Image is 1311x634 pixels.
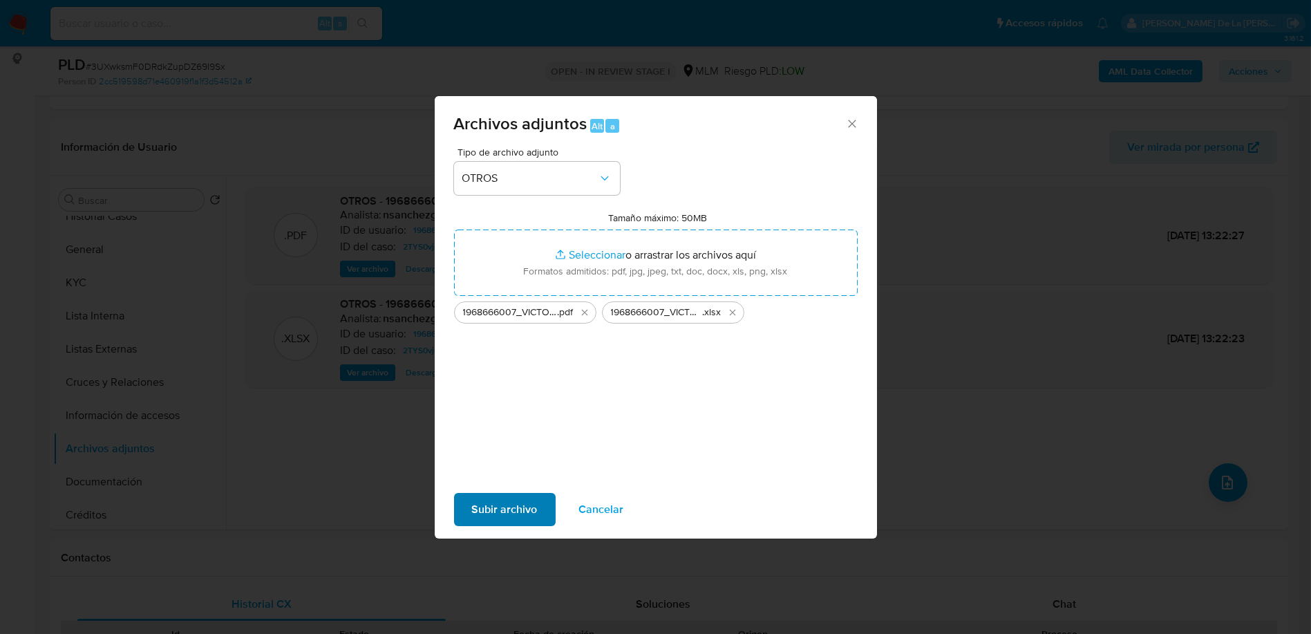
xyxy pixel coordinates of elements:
[561,493,642,526] button: Cancelar
[463,306,558,319] span: 1968666007_VICTOR [PERSON_NAME] GIL_SEP2025
[558,306,574,319] span: .pdf
[703,306,721,319] span: .xlsx
[472,494,538,525] span: Subir archivo
[608,212,707,224] label: Tamaño máximo: 50MB
[845,117,858,129] button: Cerrar
[454,296,858,324] ul: Archivos seleccionados
[458,147,623,157] span: Tipo de archivo adjunto
[576,304,593,321] button: Eliminar 1968666007_VICTOR MIGUEL BUSTOS GIL_SEP2025.pdf
[592,120,603,133] span: Alt
[454,111,587,136] span: Archivos adjuntos
[724,304,741,321] button: Eliminar 1968666007_VICTOR MIGUEL BUSTOS GIL_SEP2025_AT.xlsx
[462,171,598,185] span: OTROS
[579,494,624,525] span: Cancelar
[610,120,615,133] span: a
[454,162,620,195] button: OTROS
[454,493,556,526] button: Subir archivo
[611,306,703,319] span: 1968666007_VICTOR [PERSON_NAME] GIL_SEP2025_AT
